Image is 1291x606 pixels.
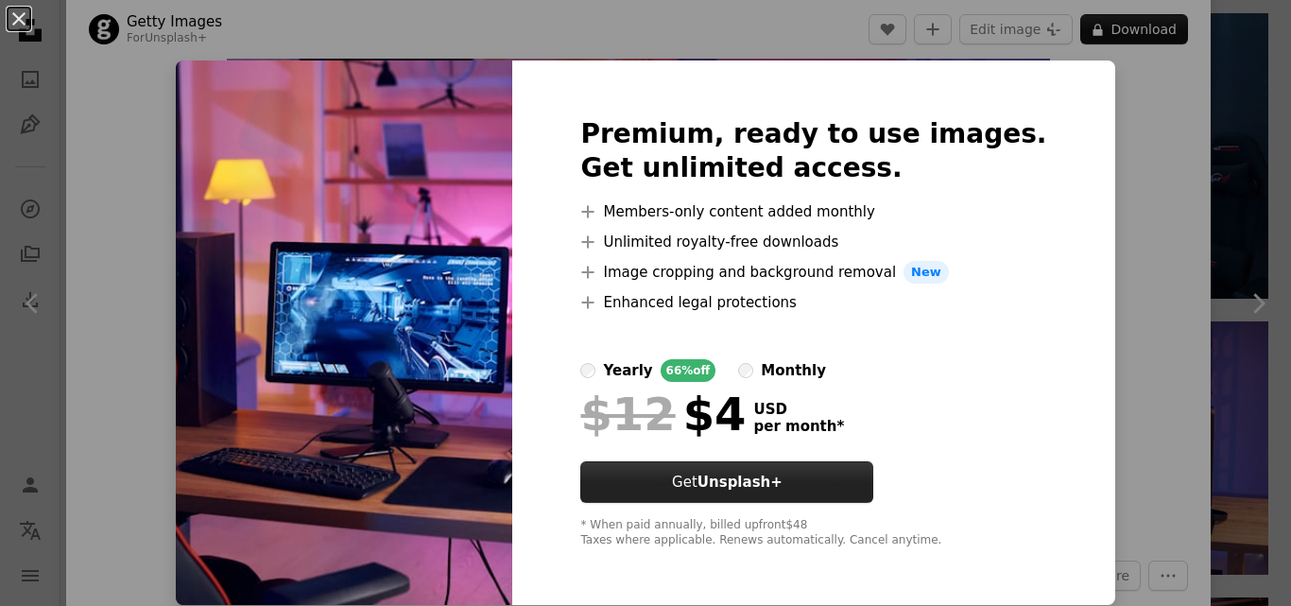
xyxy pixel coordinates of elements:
input: monthly [738,363,753,378]
li: Image cropping and background removal [580,261,1046,284]
span: $12 [580,390,675,439]
div: monthly [761,359,826,382]
button: GetUnsplash+ [580,461,873,503]
div: 66% off [661,359,716,382]
img: premium_photo-1682141882061-c7676602e111 [176,61,512,605]
li: Unlimited royalty-free downloads [580,231,1046,253]
div: yearly [603,359,652,382]
strong: Unsplash+ [697,474,783,491]
li: Members-only content added monthly [580,200,1046,223]
div: * When paid annually, billed upfront $48 Taxes where applicable. Renews automatically. Cancel any... [580,518,1046,548]
li: Enhanced legal protections [580,291,1046,314]
span: per month * [753,418,844,435]
h2: Premium, ready to use images. Get unlimited access. [580,117,1046,185]
div: $4 [580,390,746,439]
span: USD [753,401,844,418]
span: New [904,261,949,284]
input: yearly66%off [580,363,595,378]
